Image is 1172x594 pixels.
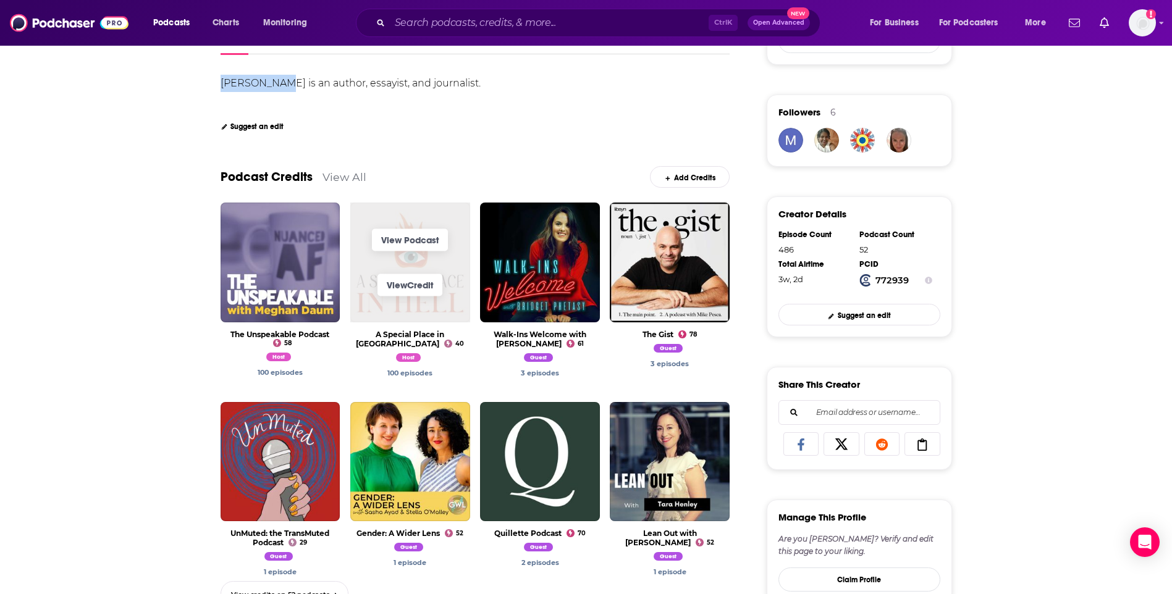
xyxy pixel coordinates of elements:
[1095,12,1114,33] a: Show notifications dropdown
[654,552,683,561] span: Guest
[258,368,303,377] a: Meghan Daum
[394,545,426,553] a: Meghan Daum
[372,448,448,470] a: View Podcast
[494,330,586,348] a: Walk-Ins Welcome with Bridget Phetasy
[377,274,442,296] a: ViewCredit
[1146,9,1156,19] svg: Add a profile image
[778,128,803,153] a: MaggieLN
[654,346,686,354] a: Meghan Daum
[904,432,940,456] a: Copy Link
[221,122,284,131] a: Suggest an edit
[859,259,932,269] div: PCID
[887,128,911,153] img: jen.poyerack
[643,330,673,339] a: The Gist
[709,15,738,31] span: Ctrl K
[1025,14,1046,31] span: More
[748,15,810,30] button: Open AdvancedNew
[567,340,584,348] a: 61
[789,401,930,424] input: Email address or username...
[273,339,292,347] a: 58
[567,529,586,537] a: 70
[524,545,556,553] a: Meghan Daum
[778,106,820,118] span: Followers
[230,330,329,339] a: The Unspeakable Podcast
[248,293,313,316] a: ViewCredit
[778,259,851,269] div: Total Airtime
[859,230,932,240] div: Podcast Count
[1130,527,1160,557] div: Open Intercom Messenger
[444,340,464,348] a: 40
[1129,9,1156,36] button: Show profile menu
[377,493,442,515] a: ViewCredit
[753,20,804,26] span: Open Advanced
[289,538,307,546] a: 29
[10,11,129,35] img: Podchaser - Follow, Share and Rate Podcasts
[521,369,559,377] a: Meghan Daum
[850,128,875,153] img: jkiryakoza
[323,170,366,183] a: View All
[266,353,291,361] span: Host
[248,493,313,515] a: ViewCredit
[824,432,859,456] a: Share on X/Twitter
[689,332,697,337] span: 78
[1016,13,1061,33] button: open menu
[368,9,832,37] div: Search podcasts, credits, & more...
[778,567,940,592] button: Claim Profile
[445,529,463,537] a: 52
[654,567,686,576] a: Meghan Daum
[356,330,444,348] a: A Special Place in Hell
[396,355,424,364] a: Meghan Daum
[650,166,730,188] a: Add Credits
[632,448,708,470] a: View Podcast
[707,540,714,545] span: 52
[508,493,573,515] a: ViewCredit
[778,379,860,390] h3: Share This Creator
[1129,9,1156,36] span: Logged in as SkyHorsePub35
[221,169,313,185] a: Podcast Credits
[654,554,686,563] a: Meghan Daum
[284,341,292,346] span: 58
[859,274,872,287] img: Podchaser Creator ID logo
[578,341,584,346] span: 61
[502,448,578,470] a: View Podcast
[778,511,866,523] h3: Manage This Profile
[204,13,247,33] a: Charts
[778,208,846,220] h3: Creator Details
[394,543,423,551] span: Guest
[213,14,239,31] span: Charts
[494,529,562,538] a: Quillette Podcast
[638,493,702,515] a: ViewCredit
[502,248,578,270] a: View Podcast
[524,543,553,551] span: Guest
[524,355,556,364] a: Meghan Daum
[456,531,463,536] span: 52
[861,13,934,33] button: open menu
[263,14,307,31] span: Monitoring
[778,400,940,425] div: Search followers
[638,293,702,316] a: ViewCredit
[255,13,323,33] button: open menu
[266,354,294,363] a: Meghan Daum
[778,274,803,284] span: 570 hours, 51 minutes, 21 seconds
[939,14,998,31] span: For Podcasters
[870,14,919,31] span: For Business
[264,552,293,561] span: Guest
[242,448,318,470] a: View Podcast
[778,304,940,325] a: Suggest an edit
[230,529,329,547] a: UnMuted: the TransMuted Podcast
[931,13,1016,33] button: open menu
[654,344,683,353] span: Guest
[814,128,839,153] img: JudyP
[578,531,586,536] span: 70
[356,529,440,538] a: Gender: A Wider Lens
[521,558,559,567] a: Meghan Daum
[632,248,708,270] a: View Podcast
[778,533,940,558] div: Are you [PERSON_NAME]? Verify and edit this page to your liking.
[696,538,714,546] a: 52
[778,245,851,254] div: 486
[678,330,697,338] a: 78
